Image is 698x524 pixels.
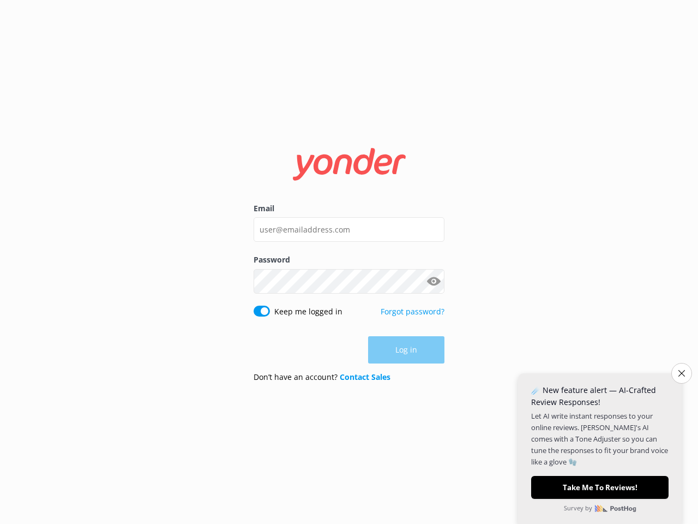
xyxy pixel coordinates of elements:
label: Email [254,203,444,215]
input: user@emailaddress.com [254,217,444,242]
a: Forgot password? [381,306,444,317]
p: Don’t have an account? [254,371,390,383]
label: Keep me logged in [274,306,342,318]
a: Contact Sales [340,372,390,382]
label: Password [254,254,444,266]
button: Show password [423,270,444,292]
